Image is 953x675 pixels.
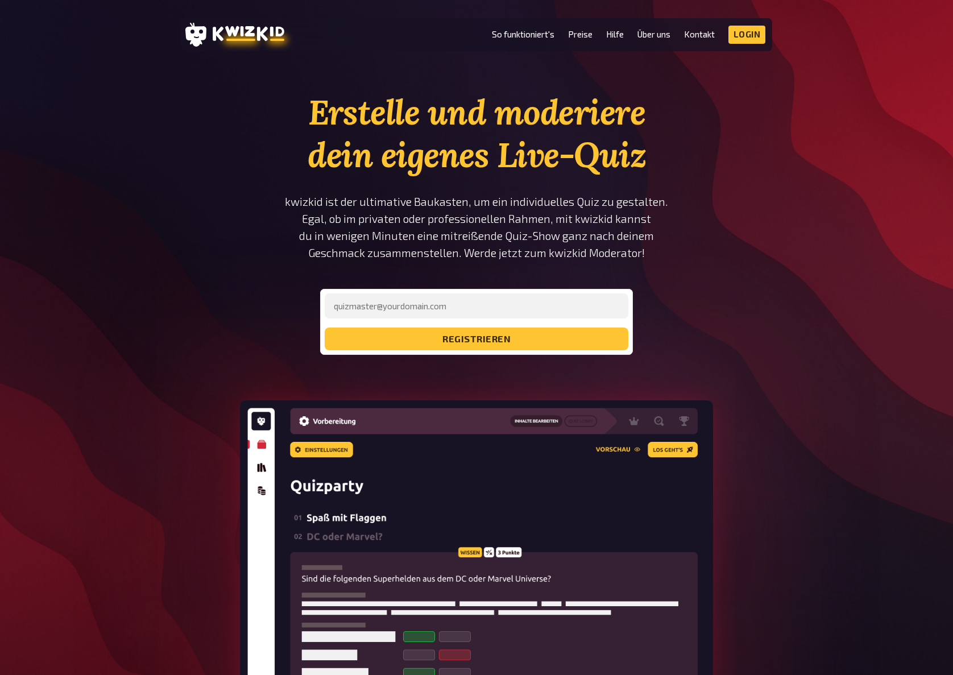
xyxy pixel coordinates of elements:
[284,91,669,176] h1: Erstelle und moderiere dein eigenes Live-Quiz
[325,328,628,350] button: registrieren
[606,30,624,39] a: Hilfe
[284,193,669,262] p: kwizkid ist der ultimative Baukasten, um ein individuelles Quiz zu gestalten. Egal, ob im private...
[325,293,628,318] input: quizmaster@yourdomain.com
[568,30,592,39] a: Preise
[492,30,554,39] a: So funktioniert's
[637,30,670,39] a: Über uns
[728,26,766,44] a: Login
[684,30,715,39] a: Kontakt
